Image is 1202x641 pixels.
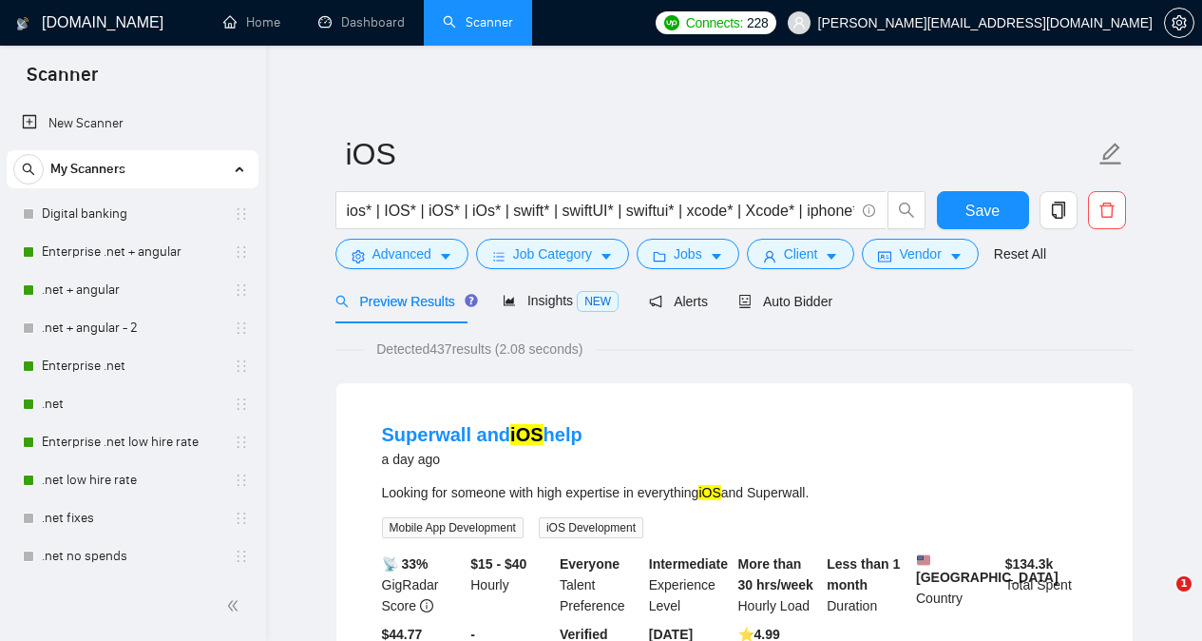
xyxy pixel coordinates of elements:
[443,14,513,30] a: searchScanner
[234,473,249,488] span: holder
[735,554,824,616] div: Hourly Load
[22,105,243,143] a: New Scanner
[382,517,524,538] span: Mobile App Development
[577,291,619,312] span: NEW
[382,424,582,445] a: Superwall andiOShelp
[863,204,875,217] span: info-circle
[738,556,813,592] b: More than 30 hrs/week
[994,243,1046,264] a: Reset All
[747,12,768,33] span: 228
[763,249,776,263] span: user
[234,206,249,222] span: holder
[1098,142,1123,166] span: edit
[234,282,249,298] span: holder
[347,199,854,223] input: Search Freelance Jobs...
[467,554,556,616] div: Hourly
[503,294,516,307] span: area-chart
[234,435,249,450] span: holder
[1164,15,1194,30] a: setting
[792,16,806,29] span: user
[637,239,739,269] button: folderJobscaret-down
[912,554,1002,616] div: Country
[653,249,666,263] span: folder
[556,554,645,616] div: Talent Preference
[698,485,720,500] mark: iOS
[318,14,405,30] a: dashboardDashboard
[234,359,249,374] span: holder
[649,294,708,309] span: Alerts
[1089,202,1125,219] span: delete
[223,14,280,30] a: homeHome
[382,482,1087,503] div: Looking for someone with high expertise in everything and Superwall.
[664,15,679,30] img: upwork-logo.png
[226,596,245,615] span: double-left
[420,599,433,612] span: info-circle
[1005,556,1054,572] b: $ 134.3k
[878,249,891,263] span: idcard
[887,191,925,229] button: search
[42,385,222,423] a: .net
[600,249,613,263] span: caret-down
[823,554,912,616] div: Duration
[827,556,900,592] b: Less than 1 month
[470,556,526,572] b: $15 - $40
[539,517,643,538] span: iOS Development
[649,295,662,308] span: notification
[42,233,222,271] a: Enterprise .net + angular
[42,195,222,233] a: Digital banking
[234,244,249,260] span: holder
[1165,15,1193,30] span: setting
[13,154,44,185] button: search
[363,339,596,359] span: Detected 437 results (2.08 seconds)
[16,9,29,39] img: logo
[513,243,592,264] span: Job Category
[710,249,723,263] span: caret-down
[738,295,752,308] span: robot
[1040,191,1078,229] button: copy
[335,295,349,308] span: search
[7,105,258,143] li: New Scanner
[503,293,619,308] span: Insights
[14,163,43,176] span: search
[50,150,125,188] span: My Scanners
[899,243,941,264] span: Vendor
[42,309,222,347] a: .net + angular - 2
[686,12,743,33] span: Connects:
[335,294,472,309] span: Preview Results
[382,448,582,471] div: a day ago
[1137,576,1183,622] iframe: Intercom live chat
[42,537,222,575] a: .net no spends
[234,320,249,336] span: holder
[42,423,222,461] a: Enterprise .net low hire rate
[42,461,222,499] a: .net low hire rate
[965,199,1000,223] span: Save
[492,249,506,263] span: bars
[916,554,1059,585] b: [GEOGRAPHIC_DATA]
[949,249,963,263] span: caret-down
[1040,202,1077,219] span: copy
[1176,576,1192,592] span: 1
[382,556,429,572] b: 📡 33%
[937,191,1029,229] button: Save
[649,556,728,572] b: Intermediate
[510,424,543,445] mark: iOS
[335,239,468,269] button: settingAdvancedcaret-down
[825,249,838,263] span: caret-down
[560,556,620,572] b: Everyone
[378,554,467,616] div: GigRadar Score
[352,249,365,263] span: setting
[42,271,222,309] a: .net + angular
[372,243,431,264] span: Advanced
[738,294,832,309] span: Auto Bidder
[42,347,222,385] a: Enterprise .net
[862,239,978,269] button: idcardVendorcaret-down
[476,239,629,269] button: barsJob Categorycaret-down
[747,239,855,269] button: userClientcaret-down
[888,202,925,219] span: search
[917,554,930,567] img: 🇺🇸
[346,130,1095,178] input: Scanner name...
[1002,554,1091,616] div: Total Spent
[1088,191,1126,229] button: delete
[42,499,222,537] a: .net fixes
[645,554,735,616] div: Experience Level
